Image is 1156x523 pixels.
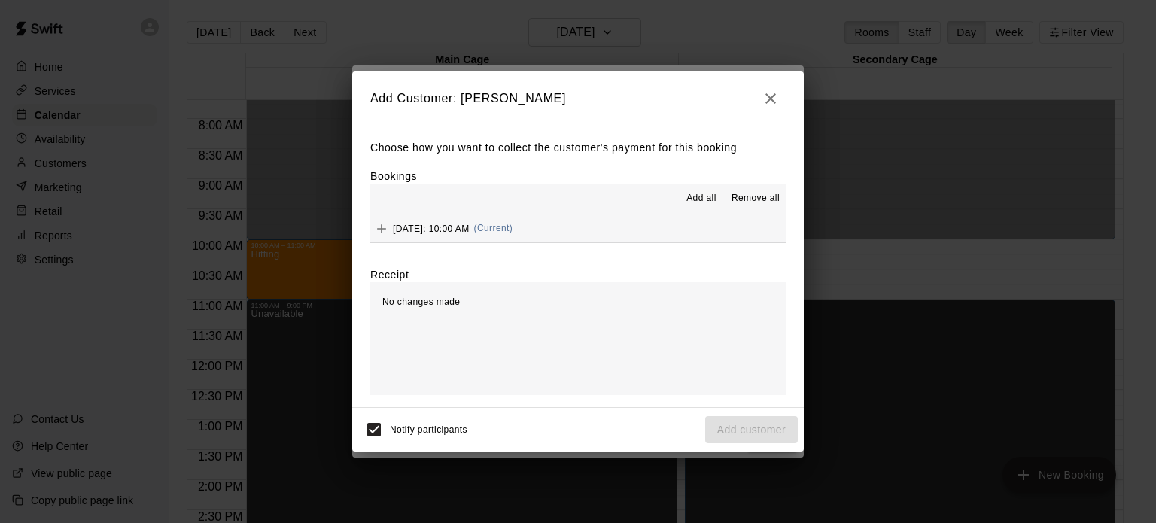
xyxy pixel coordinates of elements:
button: Add[DATE]: 10:00 AM(Current) [370,214,786,242]
span: (Current) [474,223,513,233]
span: Remove all [732,191,780,206]
button: Remove all [726,187,786,211]
p: Choose how you want to collect the customer's payment for this booking [370,138,786,157]
span: No changes made [382,296,460,307]
label: Receipt [370,267,409,282]
span: Notify participants [390,424,467,435]
h2: Add Customer: [PERSON_NAME] [352,71,804,126]
span: Add all [686,191,716,206]
button: Add all [677,187,726,211]
span: [DATE]: 10:00 AM [393,223,470,233]
label: Bookings [370,170,417,182]
span: Add [370,222,393,233]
